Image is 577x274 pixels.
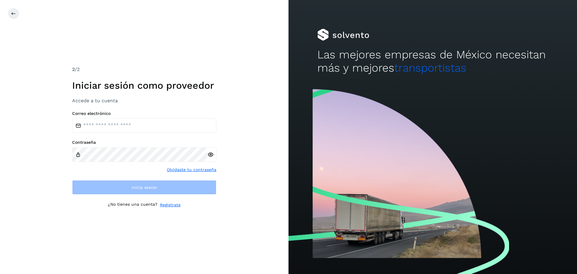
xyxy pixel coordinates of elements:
[72,180,216,195] button: Inicia sesión
[72,66,216,73] div: /2
[394,61,466,74] span: transportistas
[72,80,216,91] h1: Iniciar sesión como proveedor
[132,185,157,189] span: Inicia sesión
[72,140,216,145] label: Contraseña
[72,66,75,72] span: 2
[72,111,216,116] label: Correo electrónico
[160,202,181,208] a: Regístrate
[108,202,157,208] p: ¿No tienes una cuenta?
[167,167,216,173] a: Olvidaste tu contraseña
[72,98,216,103] h3: Accede a tu cuenta
[317,48,548,75] h2: Las mejores empresas de México necesitan más y mejores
